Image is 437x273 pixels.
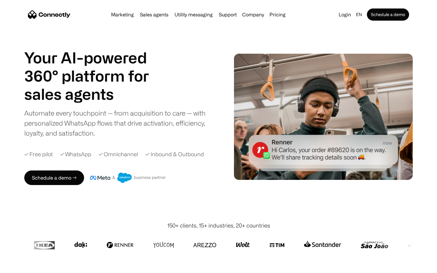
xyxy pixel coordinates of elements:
[24,150,53,158] div: ✓ Free pilot
[356,10,362,19] div: en
[216,12,239,17] a: Support
[24,170,84,185] a: Schedule a demo →
[109,12,136,17] a: Marketing
[60,150,91,158] div: ✓ WhatsApp
[367,8,409,21] a: Schedule a demo
[336,10,354,19] a: Login
[24,49,164,85] h1: Your AI-powered 360° platform for
[24,108,215,138] div: Automate every touchpoint — from acquisition to care — with personalized WhatsApp flows that driv...
[267,12,288,17] a: Pricing
[24,85,164,103] h1: sales agents
[137,12,171,17] a: Sales agents
[145,150,204,158] div: ✓ Inbound & Outbound
[167,221,270,230] div: 150+ clients, 15+ industries, 20+ countries
[99,150,138,158] div: ✓ Omnichannel
[242,10,264,19] div: Company
[6,262,36,271] aside: Language selected: English
[172,12,215,17] a: Utility messaging
[90,173,166,183] img: Meta and Salesforce business partner badge.
[12,262,36,271] ul: Language list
